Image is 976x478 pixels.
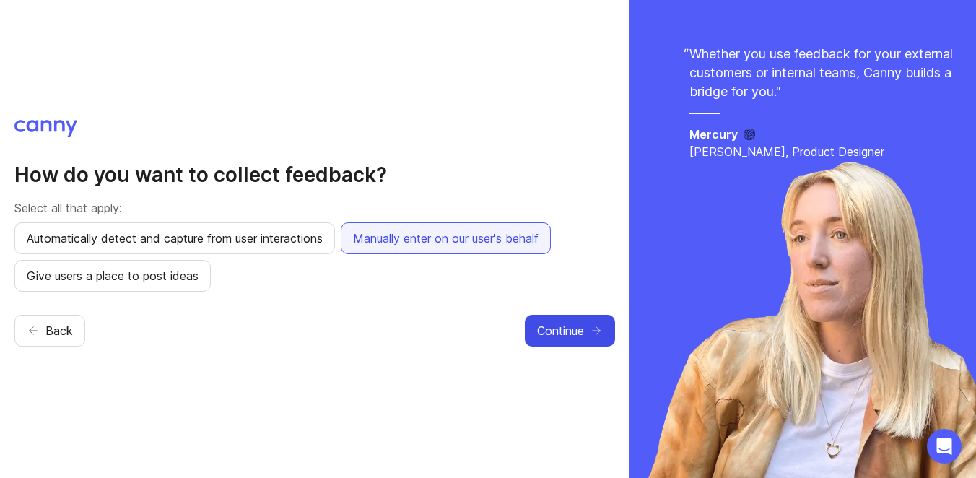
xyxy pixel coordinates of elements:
span: Manually enter on our user's behalf [353,230,539,247]
h2: How do you want to collect feedback? [14,162,615,188]
button: Continue [525,315,615,347]
p: Whether you use feedback for your external customers or internal teams, Canny builds a bridge for... [689,45,964,101]
button: Automatically detect and capture from user interactions [14,222,335,254]
button: Manually enter on our user's behalf [341,222,551,254]
div: Open Intercom Messenger [927,429,962,464]
span: Automatically detect and capture from user interactions [27,230,323,247]
button: Back [14,315,85,347]
img: Canny logo [14,120,77,137]
img: Mercury logo [744,129,756,140]
span: Give users a place to post ideas [27,267,199,284]
button: Give users a place to post ideas [14,260,211,292]
p: Select all that apply: [14,199,615,217]
p: [PERSON_NAME], Product Designer [689,143,964,160]
span: Back [45,322,73,339]
h5: Mercury [689,126,738,143]
span: Continue [537,322,584,339]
